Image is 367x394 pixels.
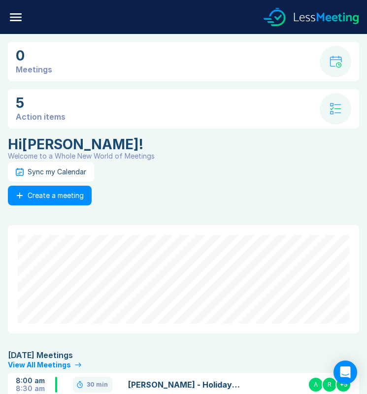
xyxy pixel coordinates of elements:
[16,377,55,385] div: 8:00 am
[16,385,55,393] div: 8:30 am
[8,136,353,152] div: Danny Sisson
[16,111,66,123] div: Action items
[335,377,351,393] div: + 5
[8,152,359,160] div: Welcome to a Whole New World of Meetings
[128,379,240,391] a: [PERSON_NAME] - Holiday - 5 days - approved DS - Noted IP
[87,381,108,389] div: 30 min
[16,95,66,111] div: 5
[28,168,86,176] div: Sync my Calendar
[8,349,359,361] div: [DATE] Meetings
[334,361,357,384] div: Open Intercom Messenger
[330,103,341,115] img: check-list.svg
[8,186,92,205] button: Create a meeting
[322,377,337,393] div: R
[330,56,342,68] img: calendar-with-clock.svg
[16,48,52,64] div: 0
[8,361,71,369] div: View All Meetings
[308,377,324,393] div: A
[8,361,359,369] a: View All Meetings
[8,162,94,182] button: Sync my Calendar
[16,64,52,75] div: Meetings
[28,192,84,199] div: Create a meeting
